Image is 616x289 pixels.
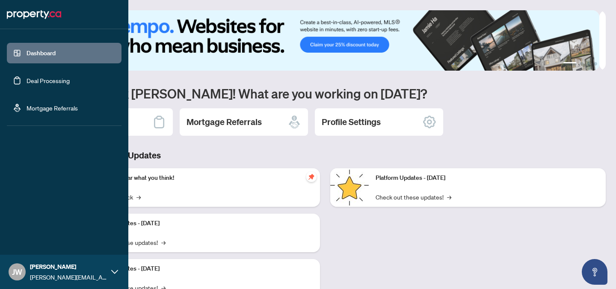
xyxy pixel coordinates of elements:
h3: Brokerage & Industry Updates [44,149,606,161]
button: 4 [594,62,597,66]
button: 1 [563,62,577,66]
h2: Profile Settings [322,116,381,128]
button: 2 [580,62,583,66]
button: 3 [587,62,590,66]
span: → [136,192,141,202]
h2: Mortgage Referrals [187,116,262,128]
h1: Welcome back [PERSON_NAME]! What are you working on [DATE]? [44,85,606,101]
span: JW [12,266,22,278]
a: Dashboard [27,49,56,57]
p: Platform Updates - [DATE] [90,264,313,274]
span: [PERSON_NAME][EMAIL_ADDRESS][DOMAIN_NAME] [30,272,107,282]
button: Open asap [582,259,607,285]
p: Platform Updates - [DATE] [90,219,313,228]
img: logo [7,8,61,21]
img: Slide 0 [44,10,599,71]
p: Platform Updates - [DATE] [376,173,599,183]
span: → [161,238,166,247]
img: Platform Updates - June 23, 2025 [330,168,369,207]
span: pushpin [306,172,317,182]
span: → [447,192,451,202]
p: We want to hear what you think! [90,173,313,183]
a: Check out these updates!→ [376,192,451,202]
a: Mortgage Referrals [27,104,78,112]
span: [PERSON_NAME] [30,262,107,271]
a: Deal Processing [27,77,70,84]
